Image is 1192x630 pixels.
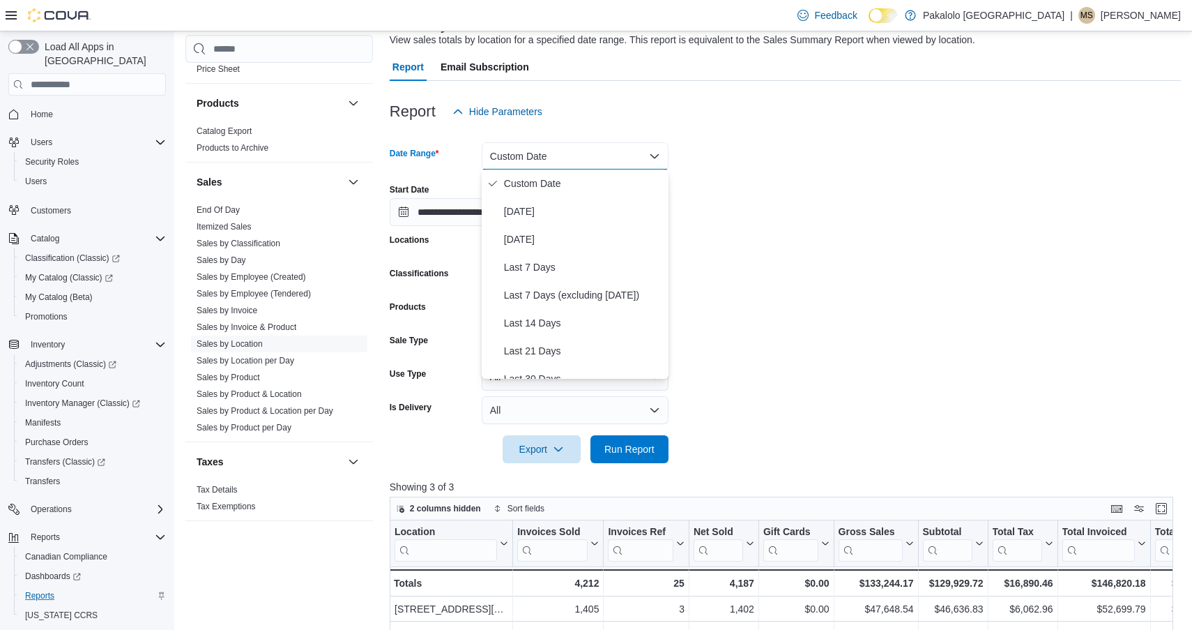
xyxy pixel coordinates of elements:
[197,96,342,110] button: Products
[14,413,171,433] button: Manifests
[3,500,171,519] button: Operations
[14,452,171,472] a: Transfers (Classic)
[694,601,754,617] div: 1,402
[608,526,684,562] button: Invoices Ref
[504,343,663,359] span: Last 21 Days
[20,473,166,490] span: Transfers
[25,134,166,151] span: Users
[31,233,59,244] span: Catalog
[25,437,89,448] span: Purchase Orders
[25,105,166,123] span: Home
[922,526,972,562] div: Subtotal
[504,259,663,276] span: Last 7 Days
[504,370,663,387] span: Last 30 Days
[20,356,166,373] span: Adjustments (Classic)
[20,269,119,286] a: My Catalog (Classic)
[20,375,166,392] span: Inventory Count
[197,406,333,416] a: Sales by Product & Location per Day
[763,526,830,562] button: Gift Cards
[517,526,599,562] button: Invoices Sold
[31,504,72,515] span: Operations
[197,96,239,110] h3: Products
[992,526,1041,539] div: Total Tax
[395,526,497,562] div: Location
[390,402,431,413] label: Is Delivery
[694,526,743,539] div: Net Sold
[869,23,869,24] span: Dark Mode
[14,248,171,268] a: Classification (Classic)
[1062,575,1145,592] div: $146,820.18
[197,339,263,349] a: Sales by Location
[922,601,983,617] div: $46,636.83
[792,1,862,29] a: Feedback
[25,292,93,303] span: My Catalog (Beta)
[20,356,122,373] a: Adjustments (Classic)
[31,205,71,216] span: Customers
[922,575,983,592] div: $129,929.72
[20,173,166,190] span: Users
[469,105,542,119] span: Hide Parameters
[39,40,166,68] span: Load All Apps in [GEOGRAPHIC_DATA]
[185,202,373,442] div: Sales
[504,175,663,192] span: Custom Date
[31,109,53,120] span: Home
[1070,7,1073,24] p: |
[197,322,296,332] a: Sales by Invoice & Product
[20,250,125,267] a: Classification (Classic)
[14,287,171,307] button: My Catalog (Beta)
[345,453,362,470] button: Taxes
[20,473,66,490] a: Transfers
[20,173,52,190] a: Users
[197,373,260,382] a: Sales by Product
[345,174,362,190] button: Sales
[1078,7,1095,24] div: Michael Saikaley
[482,170,668,379] div: Select listbox
[20,289,166,306] span: My Catalog (Beta)
[25,230,65,247] button: Catalog
[20,607,166,624] span: Washington CCRS
[20,568,166,585] span: Dashboards
[390,33,975,47] div: View sales totals by location for a specified date range. This report is equivalent to the Sales ...
[838,601,913,617] div: $47,648.54
[197,306,257,315] a: Sales by Invoice
[20,153,84,170] a: Security Roles
[20,587,166,604] span: Reports
[447,98,548,126] button: Hide Parameters
[1131,500,1147,517] button: Display options
[395,526,497,539] div: Location
[197,423,291,433] a: Sales by Product per Day
[25,359,116,370] span: Adjustments (Classic)
[503,435,581,463] button: Export
[869,8,898,23] input: Dark Mode
[922,526,972,539] div: Subtotal
[14,393,171,413] a: Inventory Manager (Classic)
[14,586,171,606] button: Reports
[3,335,171,354] button: Inventory
[20,375,90,392] a: Inventory Count
[197,64,240,74] a: Price Sheet
[197,485,238,495] a: Tax Details
[25,336,166,353] span: Inventory
[197,222,252,232] a: Itemized Sales
[507,503,544,514] span: Sort fields
[992,601,1053,617] div: $6,062.96
[28,8,91,22] img: Cova
[608,526,673,539] div: Invoices Ref
[14,433,171,452] button: Purchase Orders
[1062,601,1145,617] div: $52,699.79
[20,453,111,470] a: Transfers (Classic)
[504,315,663,331] span: Last 14 Days
[197,175,222,189] h3: Sales
[25,551,107,562] span: Canadian Compliance
[923,7,1064,24] p: Pakalolo [GEOGRAPHIC_DATA]
[694,526,754,562] button: Net Sold
[197,356,294,366] a: Sales by Location per Day
[20,607,103,624] a: [US_STATE] CCRS
[25,417,61,428] span: Manifests
[838,575,913,592] div: $133,244.17
[197,272,306,282] a: Sales by Employee (Created)
[814,8,857,22] span: Feedback
[25,156,79,167] span: Security Roles
[197,175,342,189] button: Sales
[390,368,426,380] label: Use Type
